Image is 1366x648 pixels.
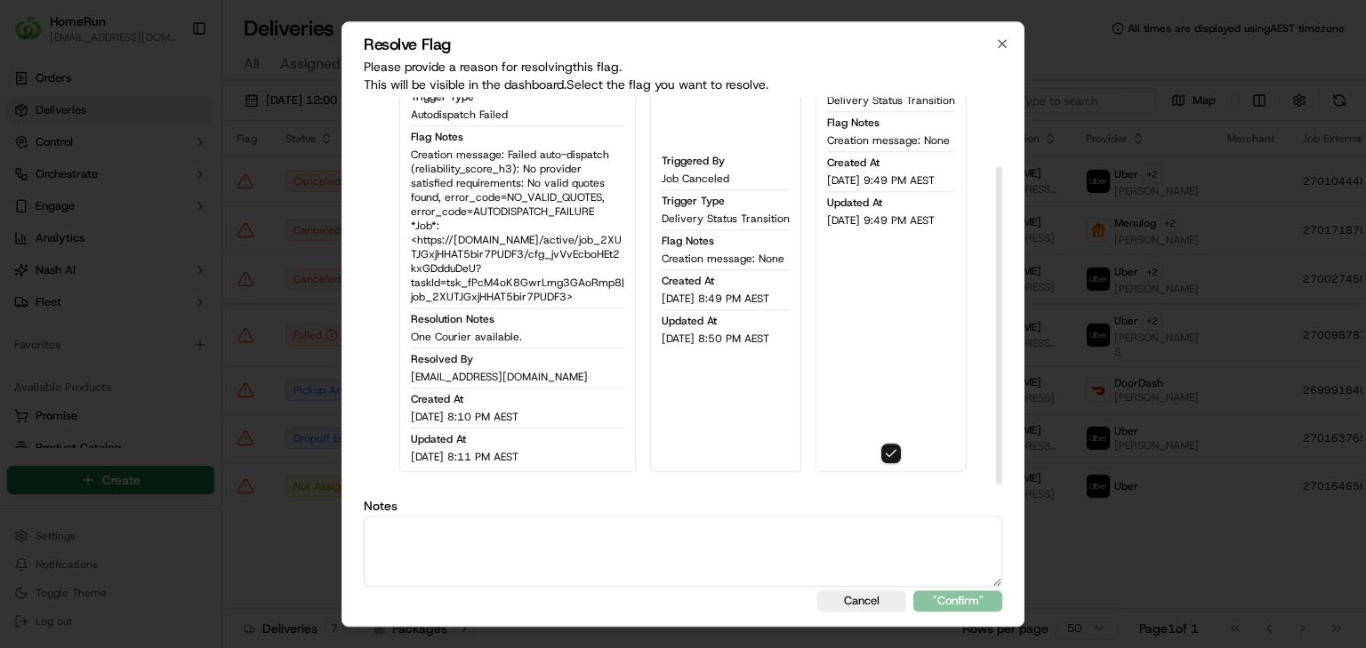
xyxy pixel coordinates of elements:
span: Creation message: Failed auto-dispatch (reliability_score_h3): No provider satisfied requirements... [411,148,624,304]
span: Created At [411,392,463,406]
p: Please provide a reason for resolving this flag . This will be visible in the dashboard. Select t... [364,58,1002,93]
span: Delivery Status Transition [827,93,955,108]
span: [DATE] 9:49 PM AEST [827,213,935,228]
span: [DATE] 8:10 PM AEST [411,410,518,424]
span: Flag Notes [411,130,463,144]
span: Autodispatch Failed [411,108,508,122]
span: [EMAIL_ADDRESS][DOMAIN_NAME] [411,370,588,384]
span: [DATE] 8:49 PM AEST [662,292,769,306]
h2: Resolve Flag [364,36,1002,52]
span: One Courier available. [411,330,522,344]
span: Flag Notes [662,234,714,248]
span: Delivery Status Transition [662,212,790,226]
span: Triggered By [662,154,725,168]
span: [DATE] 8:50 PM AEST [662,332,769,346]
span: Created At [662,274,714,288]
span: Updated At [827,196,882,210]
span: Trigger Type [662,194,725,208]
span: Resolved By [411,352,473,366]
span: [DATE] 9:49 PM AEST [827,173,935,188]
span: [DATE] 8:11 PM AEST [411,450,518,464]
span: Creation message: None [662,252,784,266]
span: Job Canceled [662,172,729,186]
span: Updated At [662,314,717,328]
span: Updated At [411,432,466,446]
label: Notes [364,500,1002,512]
span: Trigger Type [411,90,474,104]
span: Creation message: None [827,133,950,148]
span: Created At [827,156,880,170]
span: Resolution Notes [411,312,494,326]
button: Cancel [817,590,906,612]
span: Flag Notes [827,116,880,130]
